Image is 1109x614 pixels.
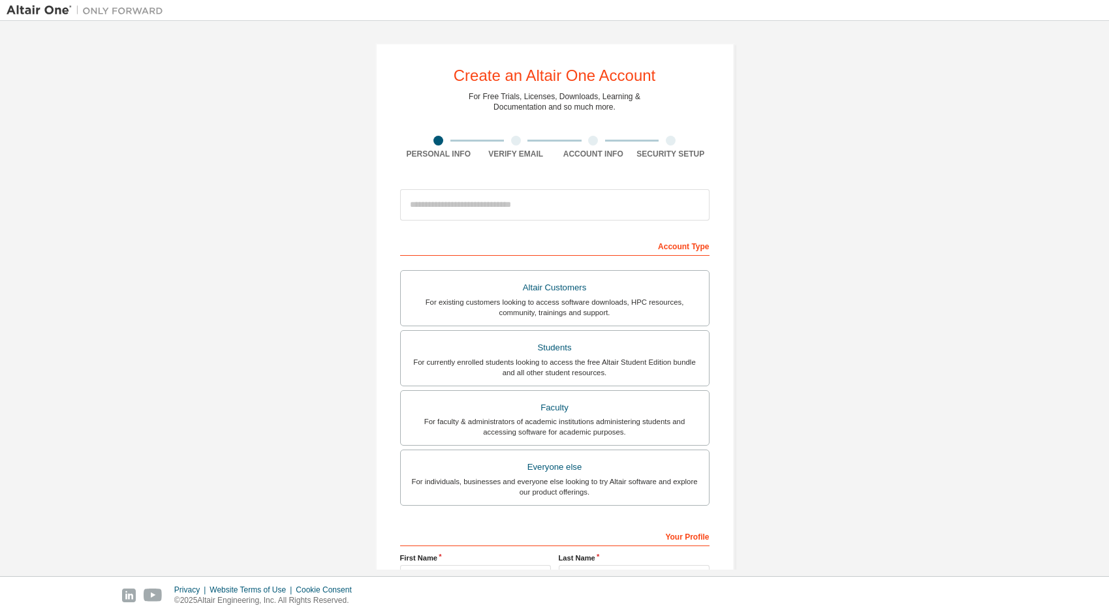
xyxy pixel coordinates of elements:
div: Faculty [409,399,701,417]
img: Altair One [7,4,170,17]
img: linkedin.svg [122,589,136,602]
div: Altair Customers [409,279,701,297]
div: For existing customers looking to access software downloads, HPC resources, community, trainings ... [409,297,701,318]
div: Privacy [174,585,210,595]
div: For individuals, businesses and everyone else looking to try Altair software and explore our prod... [409,476,701,497]
div: Create an Altair One Account [454,68,656,84]
div: Students [409,339,701,357]
div: Account Info [555,149,633,159]
div: Cookie Consent [296,585,359,595]
div: Personal Info [400,149,478,159]
img: youtube.svg [144,589,163,602]
div: Security Setup [632,149,710,159]
div: Account Type [400,235,710,256]
div: For currently enrolled students looking to access the free Altair Student Edition bundle and all ... [409,357,701,378]
div: Everyone else [409,458,701,476]
label: First Name [400,553,551,563]
p: © 2025 Altair Engineering, Inc. All Rights Reserved. [174,595,360,606]
div: For faculty & administrators of academic institutions administering students and accessing softwa... [409,416,701,437]
label: Last Name [559,553,710,563]
div: Website Terms of Use [210,585,296,595]
div: For Free Trials, Licenses, Downloads, Learning & Documentation and so much more. [469,91,640,112]
div: Verify Email [477,149,555,159]
div: Your Profile [400,525,710,546]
